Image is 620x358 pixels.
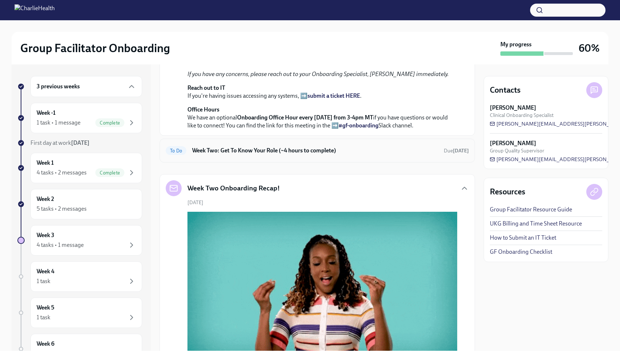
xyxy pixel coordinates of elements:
a: Week 51 task [17,298,142,328]
a: Week 14 tasks • 2 messagesComplete [17,153,142,183]
a: submit a ticket HERE [307,92,360,99]
h6: Week 5 [37,304,54,312]
strong: My progress [500,41,532,49]
span: To Do [166,148,186,153]
a: To DoWeek Two: Get To Know Your Role (~4 hours to complete)Due[DATE] [166,145,469,156]
a: Group Facilitator Resource Guide [490,206,572,214]
a: How to Submit an IT Ticket [490,234,556,242]
div: 5 tasks • 2 messages [37,205,87,213]
div: 4 tasks • 1 message [37,241,84,249]
span: [DATE] [187,199,203,206]
h6: Week 2 [37,195,54,203]
h6: Week 1 [37,159,54,167]
a: Week -11 task • 1 messageComplete [17,103,142,133]
span: Due [444,148,469,154]
strong: Reach out to IT [187,84,225,91]
h6: Week Two: Get To Know Your Role (~4 hours to complete) [192,147,438,155]
strong: [DATE] [71,139,90,146]
a: Week 25 tasks • 2 messages [17,189,142,219]
strong: Office Hours [187,106,219,113]
p: If you're having issues accessing any systems, ➡️ . [187,84,457,100]
div: 1 task [37,313,50,321]
h6: Week 4 [37,268,54,275]
a: UKG Billing and Time Sheet Resource [490,220,582,228]
em: If you have any concerns, please reach out to your Onboarding Specialist, [PERSON_NAME] immediately. [187,71,449,77]
h6: Week 6 [37,340,54,348]
h4: Contacts [490,85,521,96]
h5: Week Two Onboarding Recap! [187,184,280,193]
div: 1 task [37,277,50,285]
strong: [DATE] [453,148,469,154]
a: First day at work[DATE] [17,139,142,147]
div: 1 task [37,350,50,358]
h3: 60% [579,42,600,55]
p: We have an optional if you have questions or would like to connect! You can find the link for thi... [187,106,457,130]
h4: Resources [490,186,525,197]
strong: Onboarding Office Hour every [DATE] from 3-4pm MT [237,114,373,121]
h6: Week -1 [37,109,55,117]
span: Complete [95,170,124,176]
h6: 3 previous weeks [37,83,80,90]
h2: Group Facilitator Onboarding [20,41,170,55]
h6: Week 3 [37,231,54,239]
strong: [PERSON_NAME] [490,104,536,112]
strong: [PERSON_NAME] [490,139,536,147]
img: CharlieHealth [15,4,55,16]
span: October 6th, 2025 10:00 [444,147,469,154]
span: Group Quality Supervisor [490,147,544,154]
a: Week 41 task [17,261,142,292]
a: #gf-onboarding [339,122,379,129]
div: 3 previous weeks [30,76,142,97]
span: Complete [95,120,124,126]
a: Week 34 tasks • 1 message [17,225,142,256]
a: GF Onboarding Checklist [490,248,552,256]
span: Clinical Onboarding Specialist [490,112,554,119]
div: 4 tasks • 2 messages [37,169,87,177]
span: First day at work [30,139,90,146]
div: 1 task • 1 message [37,119,80,127]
